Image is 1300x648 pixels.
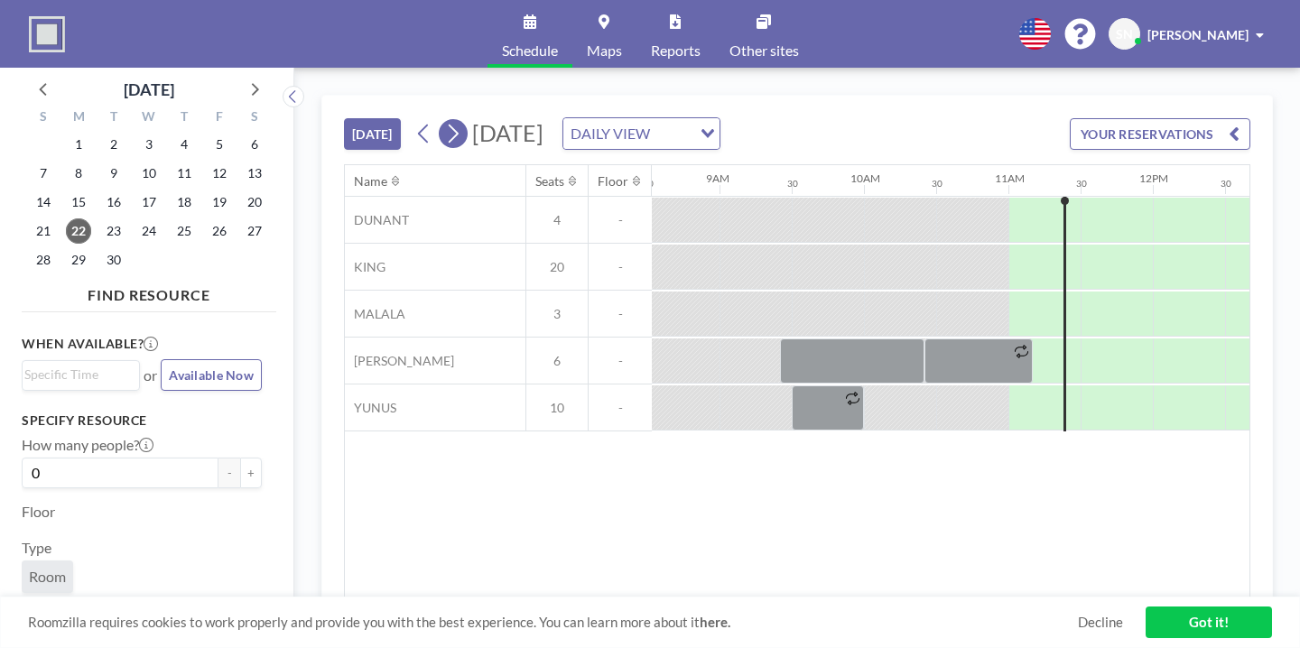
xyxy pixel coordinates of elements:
label: Floor [22,503,55,521]
span: 3 [526,306,588,322]
span: - [589,353,652,369]
span: 20 [526,259,588,275]
span: Roomzilla requires cookies to work properly and provide you with the best experience. You can lea... [28,614,1078,631]
span: Tuesday, September 23, 2025 [101,218,126,244]
div: 10AM [850,171,880,185]
span: Saturday, September 27, 2025 [242,218,267,244]
div: 30 [1076,178,1087,190]
span: Thursday, September 18, 2025 [172,190,197,215]
span: - [589,400,652,416]
button: YOUR RESERVATIONS [1070,118,1250,150]
span: Thursday, September 11, 2025 [172,161,197,186]
span: Tuesday, September 30, 2025 [101,247,126,273]
div: S [237,106,272,130]
span: KING [345,259,385,275]
h3: Specify resource [22,412,262,429]
span: Wednesday, September 17, 2025 [136,190,162,215]
span: Saturday, September 6, 2025 [242,132,267,157]
input: Search for option [24,365,129,384]
div: 11AM [995,171,1025,185]
span: MALALA [345,306,405,322]
span: Reports [651,43,701,58]
span: [PERSON_NAME] [1147,27,1249,42]
span: [PERSON_NAME] [345,353,454,369]
span: YUNUS [345,400,396,416]
span: SN [1116,26,1133,42]
span: - [589,306,652,322]
a: Got it! [1146,606,1272,638]
span: Schedule [502,43,558,58]
div: Search for option [23,361,139,388]
span: Friday, September 5, 2025 [207,132,232,157]
span: Monday, September 22, 2025 [66,218,91,244]
span: Monday, September 8, 2025 [66,161,91,186]
span: Thursday, September 4, 2025 [172,132,197,157]
div: W [132,106,167,130]
div: Search for option [563,118,720,149]
span: Tuesday, September 9, 2025 [101,161,126,186]
span: Friday, September 12, 2025 [207,161,232,186]
div: Floor [598,173,628,190]
span: Monday, September 15, 2025 [66,190,91,215]
span: Sunday, September 21, 2025 [31,218,56,244]
span: 6 [526,353,588,369]
span: Monday, September 29, 2025 [66,247,91,273]
span: 4 [526,212,588,228]
span: Sunday, September 7, 2025 [31,161,56,186]
span: Sunday, September 14, 2025 [31,190,56,215]
span: Wednesday, September 3, 2025 [136,132,162,157]
label: Type [22,539,51,557]
span: DUNANT [345,212,409,228]
span: Tuesday, September 16, 2025 [101,190,126,215]
div: S [26,106,61,130]
div: 30 [932,178,942,190]
span: Tuesday, September 2, 2025 [101,132,126,157]
button: [DATE] [344,118,401,150]
div: Seats [535,173,564,190]
span: 10 [526,400,588,416]
input: Search for option [655,122,690,145]
div: M [61,106,97,130]
a: Decline [1078,614,1123,631]
span: Wednesday, September 24, 2025 [136,218,162,244]
img: organization-logo [29,16,65,52]
span: Maps [587,43,622,58]
button: - [218,458,240,488]
button: Available Now [161,359,262,391]
span: Saturday, September 20, 2025 [242,190,267,215]
div: [DATE] [124,77,174,102]
span: Friday, September 19, 2025 [207,190,232,215]
span: Other sites [729,43,799,58]
span: Thursday, September 25, 2025 [172,218,197,244]
button: + [240,458,262,488]
div: F [201,106,237,130]
a: here. [700,614,730,630]
label: How many people? [22,436,153,454]
span: Monday, September 1, 2025 [66,132,91,157]
span: or [144,366,157,384]
span: Room [29,568,66,586]
span: Friday, September 26, 2025 [207,218,232,244]
h4: FIND RESOURCE [22,279,276,304]
div: 9AM [706,171,729,185]
div: 12PM [1139,171,1168,185]
span: Wednesday, September 10, 2025 [136,161,162,186]
span: - [589,212,652,228]
span: Available Now [169,367,254,383]
span: Sunday, September 28, 2025 [31,247,56,273]
div: T [166,106,201,130]
span: [DATE] [472,119,543,146]
div: 30 [787,178,798,190]
span: - [589,259,652,275]
div: Name [354,173,387,190]
div: 30 [1221,178,1231,190]
span: DAILY VIEW [567,122,654,145]
span: Saturday, September 13, 2025 [242,161,267,186]
div: T [97,106,132,130]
